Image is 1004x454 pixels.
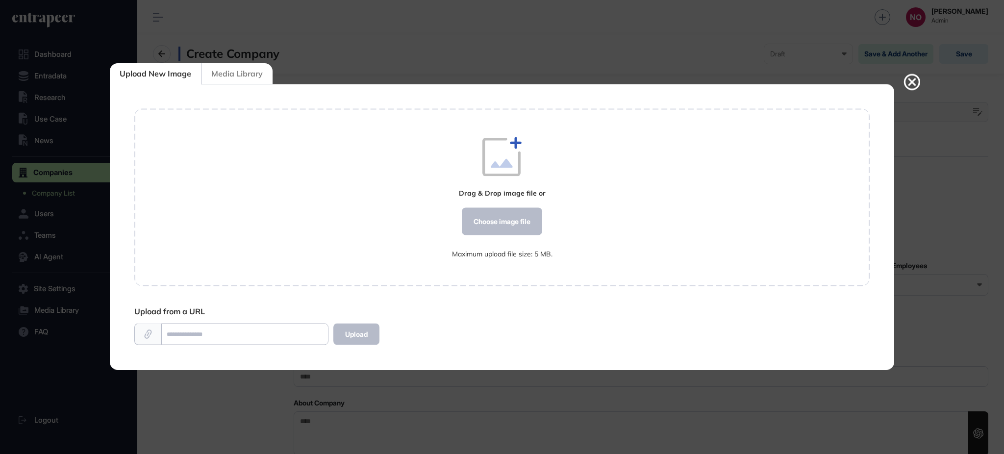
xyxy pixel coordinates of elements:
div: Choose image file [462,208,542,235]
button: Upload [333,324,379,345]
div: Upload from a URL [134,306,379,317]
div: Upload New Image [110,63,201,84]
div: Media Library [201,63,273,84]
div: Drag & Drop image file or [459,189,546,197]
div: Maximum upload file size: 5 MB. [452,250,552,258]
